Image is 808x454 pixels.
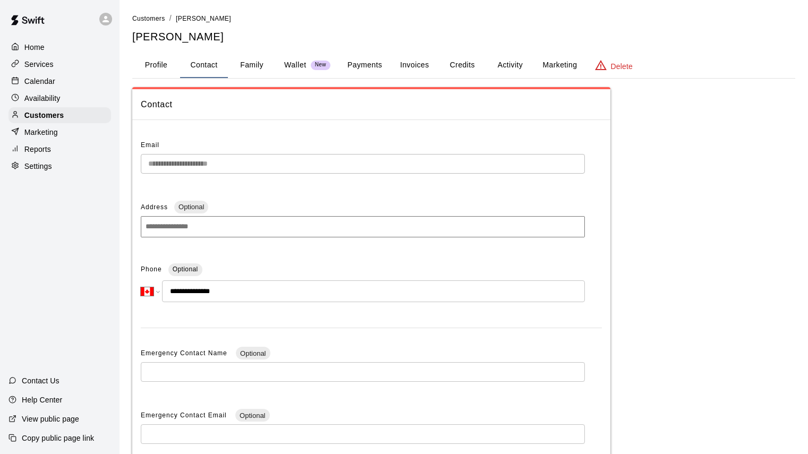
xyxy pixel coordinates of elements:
span: Phone [141,261,162,278]
a: Customers [132,14,165,22]
span: Optional [174,203,208,211]
button: Contact [180,53,228,78]
a: Customers [8,107,111,123]
p: Home [24,42,45,53]
span: Optional [173,265,198,273]
p: Help Center [22,395,62,405]
a: Marketing [8,124,111,140]
p: Contact Us [22,375,59,386]
button: Payments [339,53,390,78]
span: Customers [132,15,165,22]
p: Delete [611,61,633,72]
span: New [311,62,330,68]
a: Availability [8,90,111,106]
p: Marketing [24,127,58,138]
span: Address [141,203,168,211]
button: Invoices [390,53,438,78]
p: Reports [24,144,51,155]
a: Home [8,39,111,55]
button: Family [228,53,276,78]
button: Marketing [534,53,585,78]
span: Email [141,141,159,149]
a: Services [8,56,111,72]
p: View public page [22,414,79,424]
p: Settings [24,161,52,172]
span: Emergency Contact Name [141,349,229,357]
span: Contact [141,98,602,112]
div: The email of an existing customer can only be changed by the customer themselves at https://book.... [141,154,585,174]
div: basic tabs example [132,53,795,78]
p: Wallet [284,59,307,71]
li: / [169,13,172,24]
h5: [PERSON_NAME] [132,30,795,44]
button: Activity [486,53,534,78]
a: Calendar [8,73,111,89]
p: Calendar [24,76,55,87]
button: Profile [132,53,180,78]
a: Reports [8,141,111,157]
span: Emergency Contact Email [141,412,229,419]
span: [PERSON_NAME] [176,15,231,22]
p: Customers [24,110,64,121]
a: Settings [8,158,111,174]
button: Credits [438,53,486,78]
span: Optional [235,412,269,419]
span: Optional [236,349,270,357]
p: Services [24,59,54,70]
p: Copy public page link [22,433,94,443]
p: Availability [24,93,61,104]
nav: breadcrumb [132,13,795,24]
